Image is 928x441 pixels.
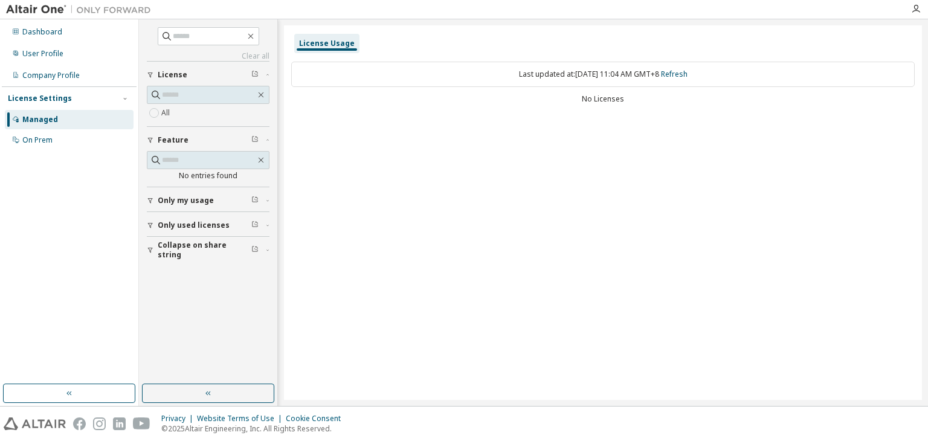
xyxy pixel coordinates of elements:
[158,135,188,145] span: Feature
[299,39,355,48] div: License Usage
[158,220,230,230] span: Only used licenses
[6,4,157,16] img: Altair One
[251,135,259,145] span: Clear filter
[147,237,269,263] button: Collapse on share string
[8,94,72,103] div: License Settings
[147,212,269,239] button: Only used licenses
[251,245,259,255] span: Clear filter
[197,414,286,423] div: Website Terms of Use
[93,417,106,430] img: instagram.svg
[22,115,58,124] div: Managed
[22,135,53,145] div: On Prem
[113,417,126,430] img: linkedin.svg
[22,49,63,59] div: User Profile
[147,187,269,214] button: Only my usage
[4,417,66,430] img: altair_logo.svg
[147,171,269,181] div: No entries found
[251,196,259,205] span: Clear filter
[22,27,62,37] div: Dashboard
[286,414,348,423] div: Cookie Consent
[251,220,259,230] span: Clear filter
[147,51,269,61] a: Clear all
[158,70,187,80] span: License
[161,423,348,434] p: © 2025 Altair Engineering, Inc. All Rights Reserved.
[147,62,269,88] button: License
[161,414,197,423] div: Privacy
[147,127,269,153] button: Feature
[133,417,150,430] img: youtube.svg
[73,417,86,430] img: facebook.svg
[661,69,688,79] a: Refresh
[22,71,80,80] div: Company Profile
[161,106,172,120] label: All
[291,94,915,104] div: No Licenses
[251,70,259,80] span: Clear filter
[158,196,214,205] span: Only my usage
[158,240,251,260] span: Collapse on share string
[291,62,915,87] div: Last updated at: [DATE] 11:04 AM GMT+8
